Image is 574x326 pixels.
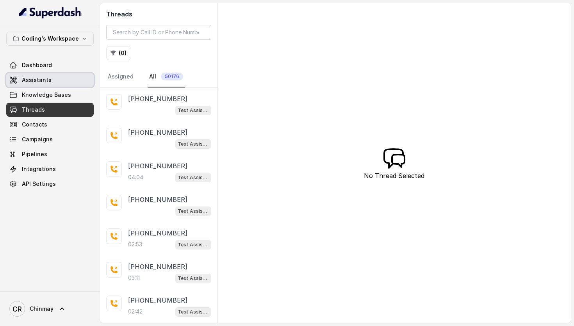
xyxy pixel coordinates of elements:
p: 03:11 [128,274,140,282]
p: 02:53 [128,240,142,248]
p: 04:04 [128,173,143,181]
span: Contacts [22,121,47,128]
p: Test Assistant-3 [178,174,209,182]
p: [PHONE_NUMBER] [128,195,187,204]
p: Test Assistant-3 [178,274,209,282]
img: light.svg [19,6,82,19]
p: [PHONE_NUMBER] [128,296,187,305]
span: Dashboard [22,61,52,69]
span: Integrations [22,165,56,173]
p: Test Assistant- 2 [178,140,209,148]
p: Test Assistant-3 [178,241,209,249]
span: Assistants [22,76,52,84]
button: Coding's Workspace [6,32,94,46]
p: [PHONE_NUMBER] [128,228,187,238]
button: (0) [106,46,131,60]
p: No Thread Selected [364,171,424,180]
span: API Settings [22,180,56,188]
a: Assigned [106,66,135,87]
a: Contacts [6,118,94,132]
p: [PHONE_NUMBER] [128,161,187,171]
a: Dashboard [6,58,94,72]
span: Campaigns [22,135,53,143]
span: Chinmay [30,305,53,313]
text: CR [12,305,22,313]
p: 02:42 [128,308,143,315]
a: All50176 [148,66,185,87]
a: Pipelines [6,147,94,161]
span: Knowledge Bases [22,91,71,99]
a: Chinmay [6,298,94,320]
h2: Threads [106,9,211,19]
p: Test Assistant-3 [178,207,209,215]
p: [PHONE_NUMBER] [128,262,187,271]
a: API Settings [6,177,94,191]
a: Threads [6,103,94,117]
span: Pipelines [22,150,47,158]
a: Knowledge Bases [6,88,94,102]
span: 50176 [161,73,183,80]
span: Threads [22,106,45,114]
a: Assistants [6,73,94,87]
p: Test Assistant-3 [178,107,209,114]
a: Integrations [6,162,94,176]
nav: Tabs [106,66,211,87]
a: Campaigns [6,132,94,146]
p: [PHONE_NUMBER] [128,94,187,103]
input: Search by Call ID or Phone Number [106,25,211,40]
p: Test Assistant-3 [178,308,209,316]
p: [PHONE_NUMBER] [128,128,187,137]
p: Coding's Workspace [21,34,79,43]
